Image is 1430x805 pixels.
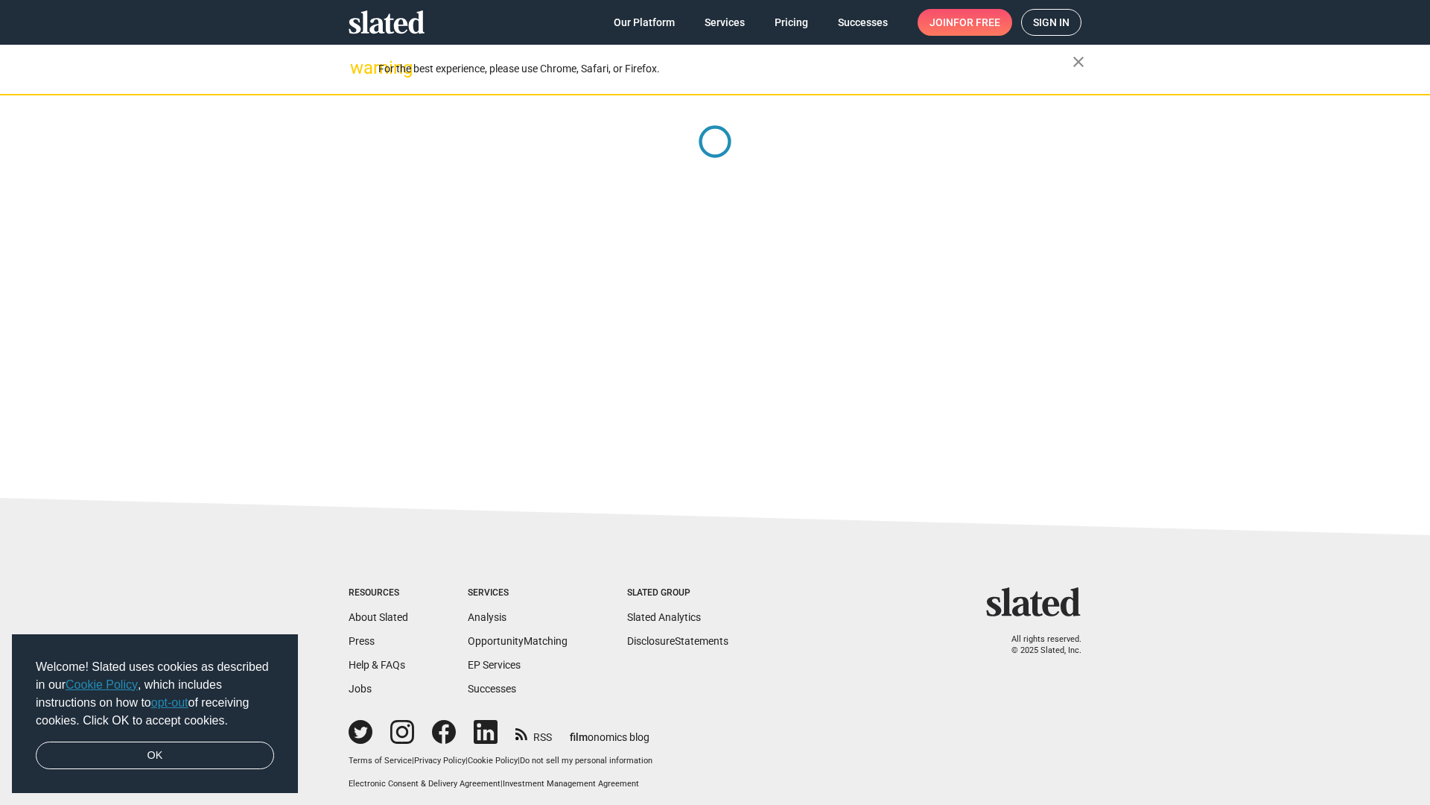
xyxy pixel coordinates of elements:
[627,587,728,599] div: Slated Group
[465,756,468,765] span: |
[350,59,368,77] mat-icon: warning
[66,678,138,691] a: Cookie Policy
[349,683,372,695] a: Jobs
[500,779,503,789] span: |
[570,719,649,745] a: filmonomics blog
[1033,10,1070,35] span: Sign in
[614,9,675,36] span: Our Platform
[349,779,500,789] a: Electronic Consent & Delivery Agreement
[693,9,757,36] a: Services
[414,756,465,765] a: Privacy Policy
[349,635,375,647] a: Press
[151,696,188,709] a: opt-out
[349,611,408,623] a: About Slated
[36,658,274,730] span: Welcome! Slated uses cookies as described in our , which includes instructions on how to of recei...
[763,9,820,36] a: Pricing
[468,611,506,623] a: Analysis
[838,9,888,36] span: Successes
[570,731,588,743] span: film
[996,634,1081,656] p: All rights reserved. © 2025 Slated, Inc.
[349,756,412,765] a: Terms of Service
[503,779,639,789] a: Investment Management Agreement
[1070,53,1087,71] mat-icon: close
[775,9,808,36] span: Pricing
[929,9,1000,36] span: Join
[349,659,405,671] a: Help & FAQs
[705,9,745,36] span: Services
[518,756,520,765] span: |
[468,756,518,765] a: Cookie Policy
[1021,9,1081,36] a: Sign in
[468,587,568,599] div: Services
[12,634,298,794] div: cookieconsent
[520,756,652,767] button: Do not sell my personal information
[36,742,274,770] a: dismiss cookie message
[468,683,516,695] a: Successes
[468,635,568,647] a: OpportunityMatching
[602,9,687,36] a: Our Platform
[468,659,521,671] a: EP Services
[412,756,414,765] span: |
[627,635,728,647] a: DisclosureStatements
[627,611,701,623] a: Slated Analytics
[349,587,408,599] div: Resources
[918,9,1012,36] a: Joinfor free
[953,9,1000,36] span: for free
[378,59,1072,79] div: For the best experience, please use Chrome, Safari, or Firefox.
[515,722,552,745] a: RSS
[826,9,900,36] a: Successes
